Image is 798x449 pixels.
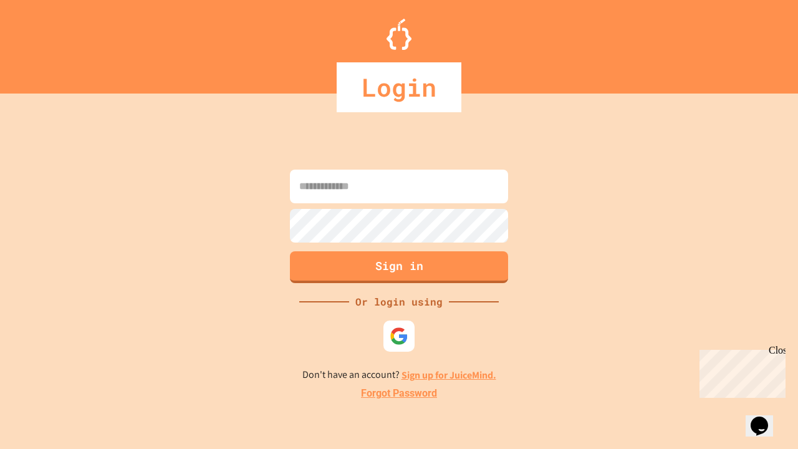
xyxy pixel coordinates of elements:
img: google-icon.svg [390,327,408,345]
iframe: chat widget [695,345,786,398]
div: Login [337,62,461,112]
a: Forgot Password [361,386,437,401]
img: Logo.svg [387,19,411,50]
div: Or login using [349,294,449,309]
p: Don't have an account? [302,367,496,383]
a: Sign up for JuiceMind. [401,369,496,382]
button: Sign in [290,251,508,283]
div: Chat with us now!Close [5,5,86,79]
iframe: chat widget [746,399,786,437]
